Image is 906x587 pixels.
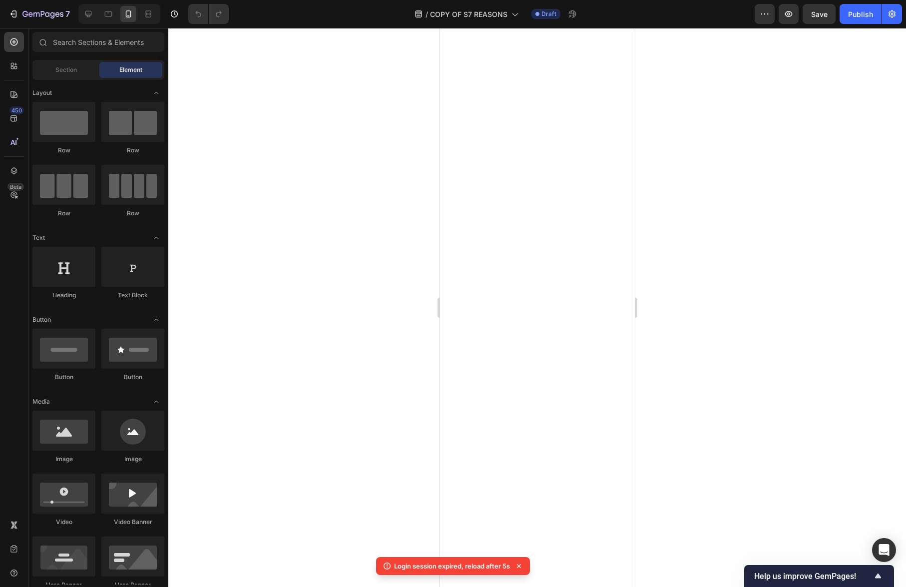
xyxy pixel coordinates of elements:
span: Text [32,233,45,242]
div: Open Intercom Messenger [872,538,896,562]
div: Row [32,209,95,218]
span: Element [119,65,142,74]
div: Video [32,518,95,527]
div: Text Block [101,291,164,300]
span: / [426,9,428,19]
span: Help us improve GemPages! [754,572,872,581]
div: Publish [848,9,873,19]
span: Draft [541,9,556,18]
div: Button [32,373,95,382]
span: Toggle open [148,230,164,246]
div: Button [101,373,164,382]
div: Image [32,455,95,464]
div: Image [101,455,164,464]
div: 450 [9,106,24,114]
div: Row [101,209,164,218]
span: Toggle open [148,85,164,101]
button: Save [803,4,836,24]
p: 7 [65,8,70,20]
div: Video Banner [101,518,164,527]
span: Layout [32,88,52,97]
p: Login session expired, reload after 5s [394,561,510,571]
span: Toggle open [148,394,164,410]
span: Save [811,10,828,18]
button: Publish [840,4,882,24]
div: Row [32,146,95,155]
span: Section [55,65,77,74]
div: Row [101,146,164,155]
div: Heading [32,291,95,300]
button: 7 [4,4,74,24]
input: Search Sections & Elements [32,32,164,52]
span: Toggle open [148,312,164,328]
div: Undo/Redo [188,4,229,24]
div: Beta [7,183,24,191]
span: COPY OF S7 REASONS [430,9,507,19]
iframe: Design area [440,28,635,587]
span: Media [32,397,50,406]
button: Show survey - Help us improve GemPages! [754,570,884,582]
span: Button [32,315,51,324]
